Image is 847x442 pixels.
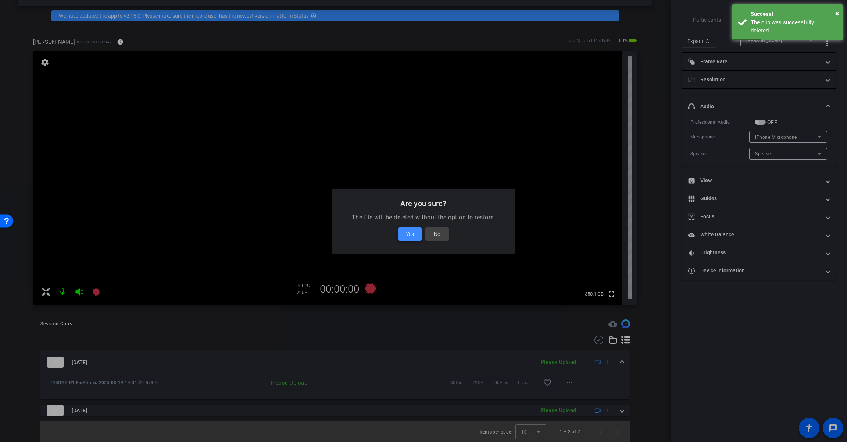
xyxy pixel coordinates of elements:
button: No [425,227,449,241]
p: The file will be deleted without the option to restore. [340,213,507,222]
span: × [835,9,839,18]
div: Success! [751,10,837,18]
button: Close [835,8,839,19]
span: Yes [406,230,414,238]
span: No [434,230,440,238]
button: Yes [398,227,422,241]
h2: Are you sure? [340,198,507,209]
div: The clip was successfully deleted [751,18,837,35]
